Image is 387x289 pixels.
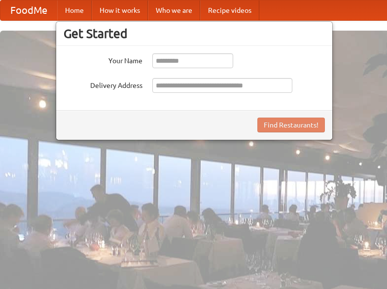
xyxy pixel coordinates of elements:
[200,0,259,20] a: Recipe videos
[64,53,142,66] label: Your Name
[64,26,325,41] h3: Get Started
[257,118,325,132] button: Find Restaurants!
[148,0,200,20] a: Who we are
[64,78,142,90] label: Delivery Address
[57,0,92,20] a: Home
[0,0,57,20] a: FoodMe
[92,0,148,20] a: How it works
